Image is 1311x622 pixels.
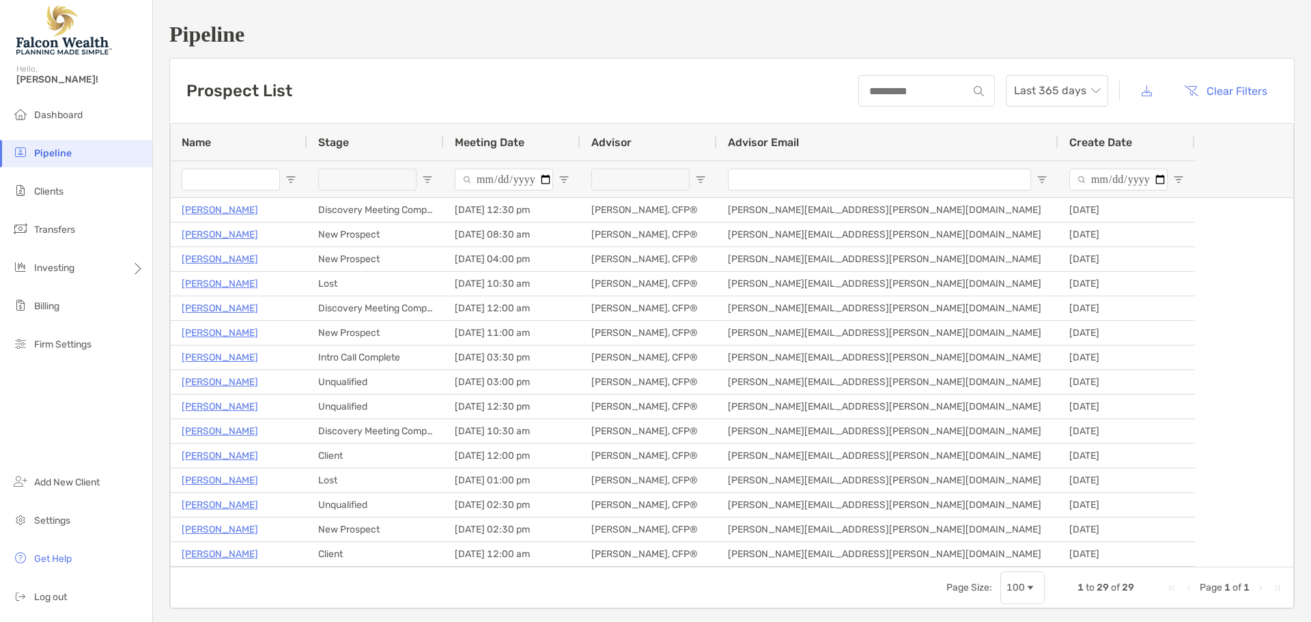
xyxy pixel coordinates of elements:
div: [PERSON_NAME], CFP® [580,468,717,492]
div: Lost [307,272,444,296]
div: Next Page [1255,582,1266,593]
div: 100 [1006,582,1025,593]
img: investing icon [12,259,29,275]
img: billing icon [12,297,29,313]
img: firm-settings icon [12,335,29,352]
span: Meeting Date [455,136,524,149]
div: New Prospect [307,518,444,541]
div: New Prospect [307,223,444,246]
a: [PERSON_NAME] [182,398,258,415]
div: [DATE] 11:00 am [444,321,580,345]
span: Billing [34,300,59,312]
span: of [1111,582,1120,593]
div: [DATE] 03:30 pm [444,345,580,369]
div: [DATE] [1058,247,1195,271]
div: Last Page [1271,582,1282,593]
div: [PERSON_NAME], CFP® [580,345,717,369]
div: Client [307,444,444,468]
span: 29 [1097,582,1109,593]
div: [PERSON_NAME], CFP® [580,198,717,222]
img: Falcon Wealth Planning Logo [16,5,112,55]
div: [PERSON_NAME], CFP® [580,493,717,517]
div: [DATE] [1058,198,1195,222]
img: settings icon [12,511,29,528]
div: [DATE] [1058,345,1195,369]
div: [PERSON_NAME], CFP® [580,370,717,394]
div: [PERSON_NAME][EMAIL_ADDRESS][PERSON_NAME][DOMAIN_NAME] [717,321,1058,345]
a: [PERSON_NAME] [182,275,258,292]
div: [DATE] 12:30 pm [444,395,580,419]
p: [PERSON_NAME] [182,300,258,317]
img: transfers icon [12,221,29,237]
button: Clear Filters [1174,76,1278,106]
div: [DATE] [1058,542,1195,566]
div: [PERSON_NAME], CFP® [580,542,717,566]
img: clients icon [12,182,29,199]
input: Meeting Date Filter Input [455,169,553,190]
div: [DATE] 01:00 pm [444,468,580,492]
div: [PERSON_NAME], CFP® [580,247,717,271]
div: [PERSON_NAME], CFP® [580,419,717,443]
div: [DATE] [1058,321,1195,345]
p: [PERSON_NAME] [182,226,258,243]
div: [DATE] 08:30 am [444,223,580,246]
div: [PERSON_NAME][EMAIL_ADDRESS][PERSON_NAME][DOMAIN_NAME] [717,444,1058,468]
span: Last 365 days [1014,76,1100,106]
span: Pipeline [34,147,72,159]
div: Discovery Meeting Complete [307,198,444,222]
span: Add New Client [34,477,100,488]
span: Firm Settings [34,339,91,350]
span: Create Date [1069,136,1132,149]
span: of [1232,582,1241,593]
span: Transfers [34,224,75,236]
span: 1 [1243,582,1250,593]
span: Advisor [591,136,632,149]
div: [PERSON_NAME][EMAIL_ADDRESS][PERSON_NAME][DOMAIN_NAME] [717,247,1058,271]
div: New Prospect [307,321,444,345]
span: Log out [34,591,67,603]
div: Unqualified [307,370,444,394]
div: [PERSON_NAME], CFP® [580,296,717,320]
span: 29 [1122,582,1134,593]
span: Advisor Email [728,136,799,149]
div: [PERSON_NAME], CFP® [580,395,717,419]
a: [PERSON_NAME] [182,373,258,391]
span: Settings [34,515,70,526]
span: to [1086,582,1095,593]
img: get-help icon [12,550,29,566]
div: [PERSON_NAME][EMAIL_ADDRESS][PERSON_NAME][DOMAIN_NAME] [717,272,1058,296]
div: Page Size: [946,582,992,593]
div: [DATE] [1058,296,1195,320]
div: Intro Call Complete [307,345,444,369]
div: [DATE] 03:00 pm [444,370,580,394]
div: [PERSON_NAME][EMAIL_ADDRESS][PERSON_NAME][DOMAIN_NAME] [717,419,1058,443]
div: Previous Page [1183,582,1194,593]
button: Open Filter Menu [1037,174,1047,185]
span: Page [1200,582,1222,593]
img: dashboard icon [12,106,29,122]
div: [PERSON_NAME][EMAIL_ADDRESS][PERSON_NAME][DOMAIN_NAME] [717,493,1058,517]
div: Discovery Meeting Complete [307,419,444,443]
span: Name [182,136,211,149]
h1: Pipeline [169,22,1295,47]
div: New Prospect [307,247,444,271]
a: [PERSON_NAME] [182,349,258,366]
button: Open Filter Menu [285,174,296,185]
div: Lost [307,468,444,492]
div: [PERSON_NAME][EMAIL_ADDRESS][PERSON_NAME][DOMAIN_NAME] [717,468,1058,492]
div: [PERSON_NAME][EMAIL_ADDRESS][PERSON_NAME][DOMAIN_NAME] [717,518,1058,541]
div: [PERSON_NAME][EMAIL_ADDRESS][PERSON_NAME][DOMAIN_NAME] [717,542,1058,566]
div: [PERSON_NAME], CFP® [580,223,717,246]
button: Open Filter Menu [559,174,569,185]
div: [DATE] 10:30 am [444,419,580,443]
div: Unqualified [307,493,444,517]
div: [DATE] [1058,419,1195,443]
div: Page Size [1000,571,1045,604]
div: [DATE] [1058,493,1195,517]
img: add_new_client icon [12,473,29,490]
p: [PERSON_NAME] [182,201,258,218]
a: [PERSON_NAME] [182,496,258,513]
